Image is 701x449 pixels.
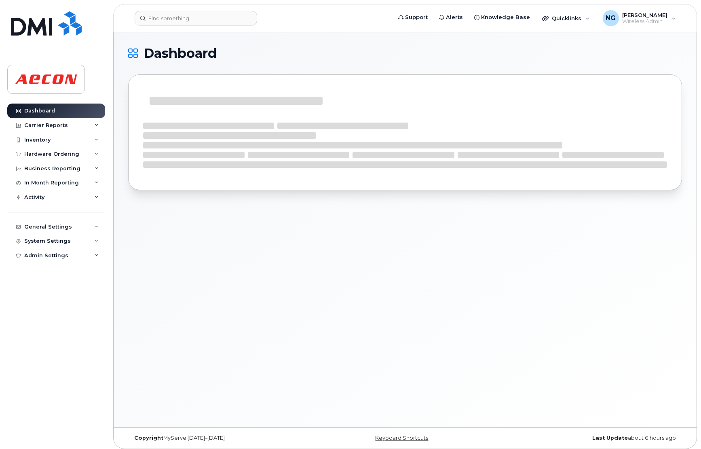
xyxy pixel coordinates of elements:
strong: Last Update [592,435,628,441]
a: Keyboard Shortcuts [375,435,428,441]
span: Dashboard [144,47,217,59]
div: about 6 hours ago [497,435,682,441]
div: MyServe [DATE]–[DATE] [128,435,313,441]
strong: Copyright [134,435,163,441]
